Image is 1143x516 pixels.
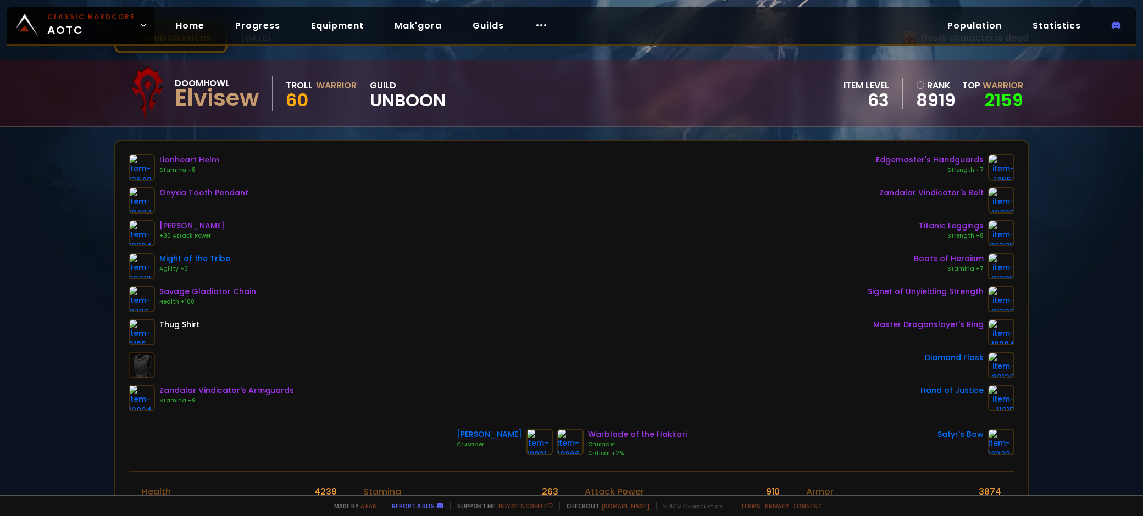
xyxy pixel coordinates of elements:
[588,449,687,458] div: Critical +2%
[1024,14,1090,37] a: Statistics
[159,154,219,166] div: Lionheart Helm
[988,385,1014,411] img: item-11815
[159,187,248,199] div: Onyxia Tooth Pendant
[962,78,1023,92] div: Top
[392,502,435,510] a: Report a bug
[879,187,984,199] div: Zandalar Vindicator's Belt
[916,78,956,92] div: rank
[316,78,357,92] div: Warrior
[876,166,984,175] div: Strength +7
[129,187,155,214] img: item-18404
[328,502,377,510] span: Made by
[939,14,1011,37] a: Population
[988,429,1014,455] img: item-18323
[159,220,225,232] div: [PERSON_NAME]
[793,502,822,510] a: Consent
[167,14,213,37] a: Home
[159,286,256,298] div: Savage Gladiator Chain
[988,154,1014,181] img: item-14551
[985,88,1023,113] a: 2159
[876,154,984,166] div: Edgemaster's Handguards
[129,286,155,312] img: item-11726
[464,14,513,37] a: Guilds
[457,440,522,449] div: Crusader
[868,286,984,298] div: Signet of Unyielding Strength
[159,298,256,306] div: Health +100
[314,485,337,498] div: 4239
[159,319,199,330] div: Thug Shirt
[526,429,553,455] img: item-19901
[159,166,219,175] div: Stamina +8
[916,92,956,109] a: 8919
[302,14,373,37] a: Equipment
[844,92,889,109] div: 63
[979,485,1001,498] div: 3874
[129,253,155,279] img: item-22712
[602,502,650,510] a: [DOMAIN_NAME]
[765,502,789,510] a: Privacy
[919,220,984,232] div: Titanic Leggings
[806,485,834,498] div: Armor
[588,440,687,449] div: Crusader
[370,78,446,109] div: guild
[142,485,171,498] div: Health
[937,429,984,440] div: Satyr's Bow
[585,485,644,498] div: Attack Power
[175,90,259,106] div: Elvisew
[159,232,225,240] div: +30 Attack Power
[159,396,294,405] div: Stamina +9
[988,220,1014,246] img: item-22385
[129,319,155,345] img: item-2105
[159,253,230,265] div: Might of the Tribe
[226,14,289,37] a: Progress
[159,265,230,273] div: Agility +3
[588,429,687,440] div: Warblade of the Hakkari
[286,88,308,113] span: 60
[873,319,984,330] div: Master Dragonslayer's Ring
[557,429,584,455] img: item-19866
[360,502,377,510] a: a fan
[988,187,1014,214] img: item-19823
[988,319,1014,345] img: item-19384
[370,92,446,109] span: Unboon
[386,14,451,37] a: Mak'gora
[766,485,780,498] div: 910
[914,265,984,273] div: Stamina +7
[175,76,259,90] div: Doomhowl
[159,385,294,396] div: Zandalar Vindicator's Armguards
[457,429,522,440] div: [PERSON_NAME]
[740,502,761,510] a: Terms
[559,502,650,510] span: Checkout
[47,12,135,38] span: AOTC
[988,352,1014,378] img: item-20130
[988,286,1014,312] img: item-21393
[983,79,1023,92] span: Warrior
[925,352,984,363] div: Diamond Flask
[542,485,558,498] div: 263
[7,7,154,44] a: Classic HardcoreAOTC
[844,78,889,92] div: item level
[129,385,155,411] img: item-19824
[286,78,313,92] div: Troll
[498,502,553,510] a: Buy me a coffee
[920,385,984,396] div: Hand of Justice
[450,502,553,510] span: Support me,
[988,253,1014,279] img: item-21995
[914,253,984,265] div: Boots of Heroism
[129,220,155,246] img: item-19394
[47,12,135,22] small: Classic Hardcore
[919,232,984,240] div: Strength +8
[656,502,722,510] span: v. d752d5 - production
[363,485,401,498] div: Stamina
[129,154,155,181] img: item-12640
